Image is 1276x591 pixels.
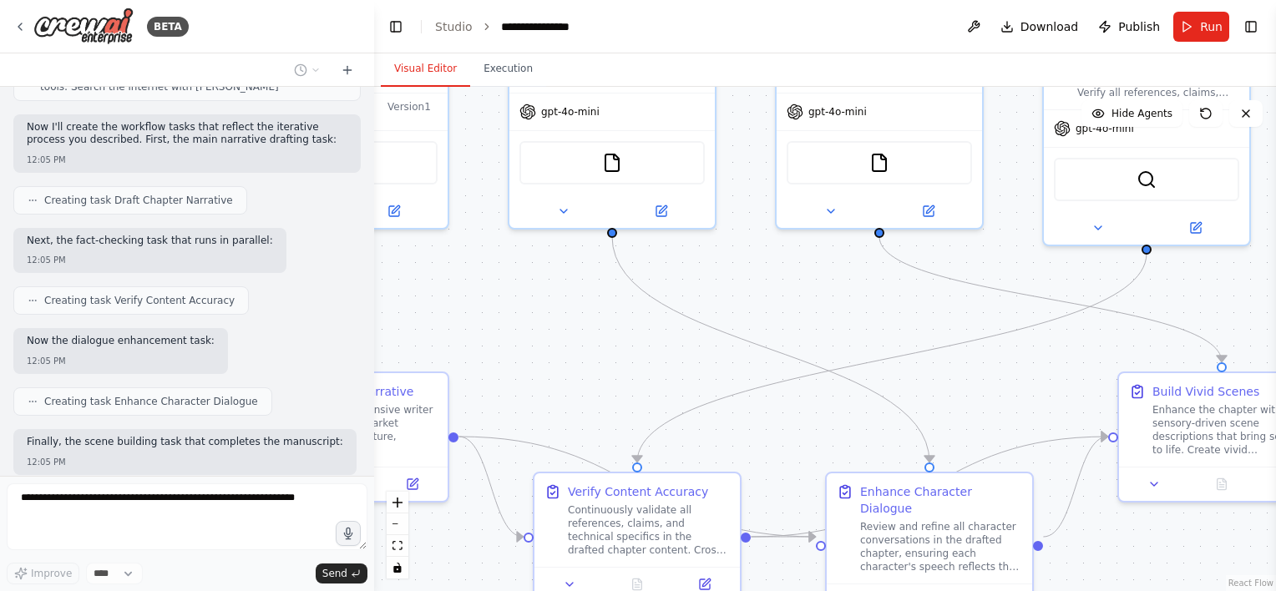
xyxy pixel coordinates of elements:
button: Show right sidebar [1239,15,1263,38]
span: Send [322,567,347,580]
div: React Flow controls [387,492,408,578]
g: Edge from 22288a81-3859-48b7-be1f-74db82c077bc to d01968dd-f40d-49ba-9099-9b0e2b06e5ed [458,428,523,545]
button: Hide left sidebar [384,15,408,38]
p: Now I'll create the workflow tasks that reflect the iterative process you described. First, the m... [27,121,347,147]
button: Hide Agents [1081,100,1182,127]
button: Send [316,563,367,583]
button: Run [1173,12,1229,42]
div: 12:05 PM [27,355,215,367]
span: Creating task Verify Content Accuracy [44,294,235,307]
button: No output available [1187,474,1258,494]
img: SerperDevTool [1137,169,1157,189]
button: Open in side panel [383,474,441,494]
g: Edge from d01968dd-f40d-49ba-9099-9b0e2b06e5ed to 872a3a11-17dd-4bfe-a185-3b63a86e2f6c [751,528,815,545]
div: Verify Content Accuracy [568,483,708,500]
span: Publish [1118,18,1160,35]
button: Open in side panel [614,201,708,221]
div: gpt-4o-miniFileReadTool [775,38,984,230]
img: FileReadTool [602,153,622,173]
div: Review and refine all character conversations in the drafted chapter, ensuring each character's s... [860,520,1022,573]
span: Hide Agents [1111,107,1172,120]
div: BETA [147,17,189,37]
g: Edge from 22288a81-3859-48b7-be1f-74db82c077bc to 872a3a11-17dd-4bfe-a185-3b63a86e2f6c [458,428,815,545]
div: 12:05 PM [27,254,273,266]
span: gpt-4o-mini [808,105,867,119]
g: Edge from 0be4633a-4017-4784-a340-5e8f6c44672b to 36b989f8-786f-4bcb-a0e8-ec7d06fd90d1 [871,236,1230,361]
div: Build Vivid Scenes [1152,383,1259,400]
button: Improve [7,563,79,584]
button: Open in side panel [347,201,441,221]
div: Draft Chapter NarrativeRead the comprehensive writer guide containing market research, plot struc... [241,371,449,503]
button: Publish [1091,12,1167,42]
div: 12:05 PM [27,154,347,166]
button: Open in side panel [1148,218,1243,238]
button: Start a new chat [334,60,361,80]
p: Finally, the scene building task that completes the manuscript: [27,436,343,449]
a: React Flow attribution [1228,578,1273,588]
div: Verify all references, claims, and technical details in real-time, consulting reputable sources t... [1077,86,1239,99]
button: toggle interactivity [387,557,408,578]
button: Open in side panel [881,201,975,221]
span: Run [1200,18,1223,35]
a: Studio [435,20,473,33]
button: Click to speak your automation idea [336,521,361,546]
span: Creating task Enhance Character Dialogue [44,395,258,408]
span: Download [1020,18,1079,35]
g: Edge from 872a3a11-17dd-4bfe-a185-3b63a86e2f6c to 36b989f8-786f-4bcb-a0e8-ec7d06fd90d1 [1043,428,1107,545]
div: Continuously validate all references, claims, and technical specifics in the drafted chapter cont... [568,503,730,557]
div: Version 1 [387,100,431,114]
p: Now the dialogue enhancement task: [27,335,215,348]
p: Next, the fact-checking task that runs in parallel: [27,235,273,248]
button: zoom out [387,513,408,535]
button: Switch to previous chat [287,60,327,80]
g: Edge from 956d357e-40e3-4751-a5c4-f47affd5034b to d01968dd-f40d-49ba-9099-9b0e2b06e5ed [629,253,1155,462]
span: gpt-4o-mini [1076,122,1134,135]
div: Verify all references, claims, and technical details in real-time, consulting reputable sources t... [1042,38,1251,246]
button: fit view [387,535,408,557]
button: Download [994,12,1086,42]
div: Enhance Character Dialogue [860,483,1022,517]
g: Edge from d01968dd-f40d-49ba-9099-9b0e2b06e5ed to 36b989f8-786f-4bcb-a0e8-ec7d06fd90d1 [751,428,1107,545]
img: FileReadTool [869,153,889,173]
img: Logo [33,8,134,45]
span: Improve [31,567,72,580]
div: gpt-4o-miniFileReadTool [508,38,716,230]
button: Execution [470,52,546,87]
g: Edge from 4f10c031-47ce-4e0a-bb14-82ee6b879724 to 872a3a11-17dd-4bfe-a185-3b63a86e2f6c [604,236,938,462]
div: 12:05 PM [27,456,343,468]
button: Visual Editor [381,52,470,87]
button: zoom in [387,492,408,513]
nav: breadcrumb [435,18,584,35]
span: gpt-4o-mini [541,105,600,119]
span: Creating task Draft Chapter Narrative [44,194,233,207]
